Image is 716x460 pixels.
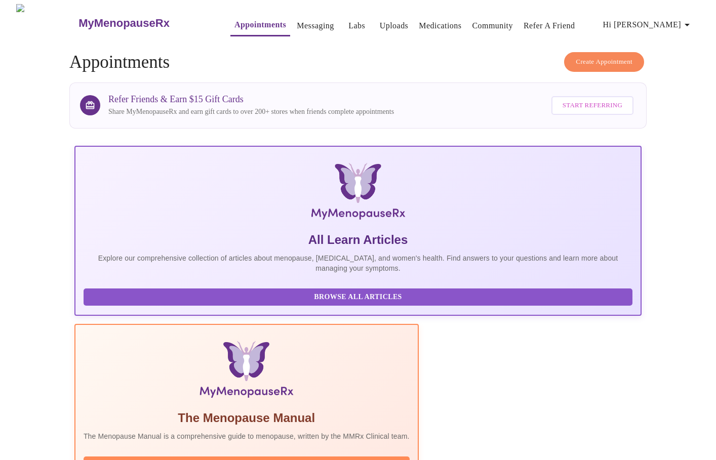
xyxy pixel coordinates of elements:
[419,19,461,33] a: Medications
[84,288,632,306] button: Browse All Articles
[380,19,409,33] a: Uploads
[169,163,547,224] img: MyMenopauseRx Logo
[520,16,579,36] button: Refer a Friend
[549,91,636,120] a: Start Referring
[563,100,622,111] span: Start Referring
[230,15,290,36] button: Appointments
[472,19,513,33] a: Community
[468,16,517,36] button: Community
[348,19,365,33] a: Labs
[415,16,465,36] button: Medications
[524,19,575,33] a: Refer a Friend
[84,431,410,441] p: The Menopause Manual is a comprehensive guide to menopause, written by the MMRx Clinical team.
[341,16,373,36] button: Labs
[376,16,413,36] button: Uploads
[84,292,635,301] a: Browse All Articles
[84,232,632,248] h5: All Learn Articles
[69,52,647,72] h4: Appointments
[84,410,410,426] h5: The Menopause Manual
[603,18,693,32] span: Hi [PERSON_NAME]
[564,52,644,72] button: Create Appointment
[77,6,210,41] a: MyMenopauseRx
[234,18,286,32] a: Appointments
[297,19,334,33] a: Messaging
[108,94,394,105] h3: Refer Friends & Earn $15 Gift Cards
[84,253,632,273] p: Explore our comprehensive collection of articles about menopause, [MEDICAL_DATA], and women's hea...
[293,16,338,36] button: Messaging
[108,107,394,117] p: Share MyMenopauseRx and earn gift cards to over 200+ stores when friends complete appointments
[576,56,632,68] span: Create Appointment
[599,15,697,35] button: Hi [PERSON_NAME]
[94,291,622,304] span: Browse All Articles
[135,341,357,402] img: Menopause Manual
[16,4,77,42] img: MyMenopauseRx Logo
[551,96,633,115] button: Start Referring
[78,17,170,30] h3: MyMenopauseRx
